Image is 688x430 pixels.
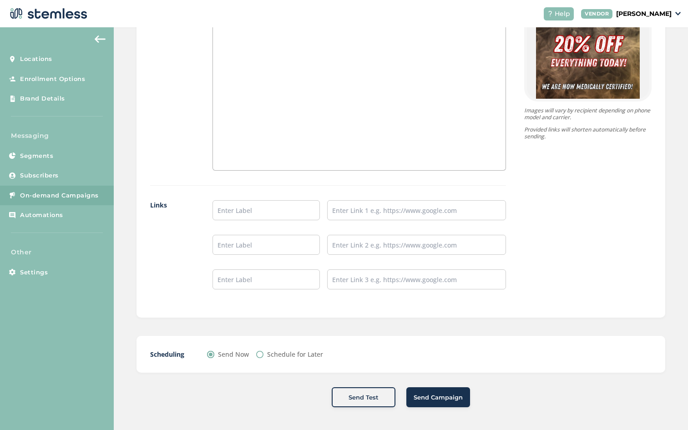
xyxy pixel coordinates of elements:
[675,12,681,15] img: icon_down-arrow-small-66adaf34.svg
[20,55,52,64] span: Locations
[150,349,188,359] label: Scheduling
[7,5,87,23] img: logo-dark-0685b13c.svg
[414,393,463,402] span: Send Campaign
[218,349,249,359] label: Send Now
[20,94,65,103] span: Brand Details
[581,9,612,19] div: VENDOR
[524,107,652,121] p: Images will vary by recipient depending on phone model and carrier.
[267,349,323,359] label: Schedule for Later
[327,235,506,255] input: Enter Link 2 e.g. https://www.google.com
[327,269,506,289] input: Enter Link 3 e.g. https://www.google.com
[524,126,652,140] p: Provided links will shorten automatically before sending.
[212,269,320,289] input: Enter Label
[406,387,470,407] button: Send Campaign
[349,393,379,402] span: Send Test
[20,171,59,180] span: Subscribers
[20,268,48,277] span: Settings
[555,9,570,19] span: Help
[616,9,672,19] p: [PERSON_NAME]
[642,386,688,430] iframe: Chat Widget
[212,235,320,255] input: Enter Label
[20,75,85,84] span: Enrollment Options
[547,11,553,16] img: icon-help-white-03924b79.svg
[20,191,99,200] span: On-demand Campaigns
[332,387,395,407] button: Send Test
[150,200,194,304] label: Links
[212,200,320,220] input: Enter Label
[327,200,506,220] input: Enter Link 1 e.g. https://www.google.com
[20,152,53,161] span: Segments
[20,211,63,220] span: Automations
[95,35,106,43] img: icon-arrow-back-accent-c549486e.svg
